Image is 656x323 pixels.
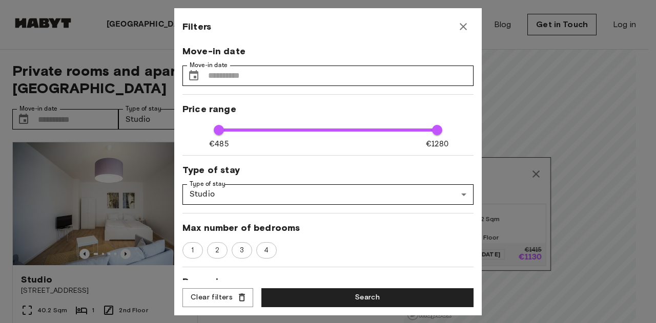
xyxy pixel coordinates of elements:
span: Max number of bedrooms [182,222,474,234]
div: 1 [182,242,203,259]
div: Studio [182,184,474,205]
span: 1 [186,245,199,255]
div: 2 [207,242,228,259]
div: 4 [256,242,277,259]
span: €1280 [426,139,448,149]
button: Search [261,288,474,307]
span: 3 [234,245,250,255]
span: Type of stay [182,164,474,176]
span: 2 [210,245,225,255]
span: Price range [182,103,474,115]
span: Filters [182,20,211,33]
button: Clear filters [182,288,253,307]
label: Move-in date [190,61,228,70]
span: 4 [258,245,274,255]
span: €485 [209,139,229,149]
label: Type of stay [190,180,225,188]
button: Choose date [183,66,204,86]
span: Move-in date [182,45,474,57]
div: 3 [232,242,252,259]
span: Room size [182,275,474,288]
